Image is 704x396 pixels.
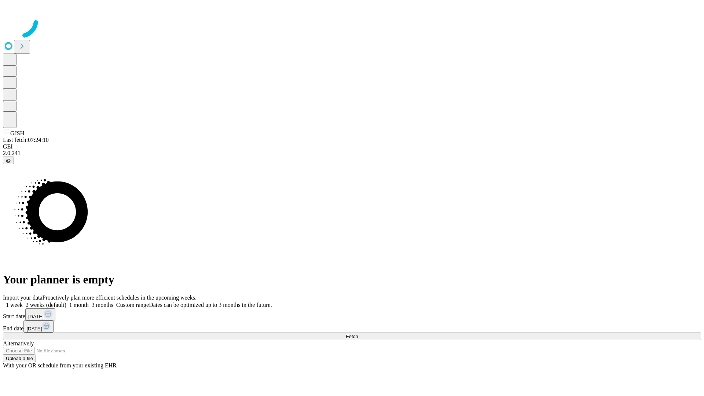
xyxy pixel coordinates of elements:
[3,273,701,286] h1: Your planner is empty
[26,302,66,308] span: 2 weeks (default)
[116,302,149,308] span: Custom range
[3,320,701,333] div: End date
[25,308,55,320] button: [DATE]
[10,130,24,136] span: GJSH
[3,143,701,150] div: GEI
[3,308,701,320] div: Start date
[69,302,89,308] span: 1 month
[92,302,113,308] span: 3 months
[3,294,43,301] span: Import your data
[3,340,34,346] span: Alternatively
[28,314,44,319] span: [DATE]
[3,362,117,368] span: With your OR schedule from your existing EHR
[43,294,197,301] span: Proactively plan more efficient schedules in the upcoming weeks.
[3,333,701,340] button: Fetch
[6,302,23,308] span: 1 week
[346,334,358,339] span: Fetch
[149,302,272,308] span: Dates can be optimized up to 3 months in the future.
[6,158,11,163] span: @
[26,326,42,331] span: [DATE]
[3,150,701,157] div: 2.0.241
[23,320,54,333] button: [DATE]
[3,157,14,164] button: @
[3,137,49,143] span: Last fetch: 07:24:10
[3,355,36,362] button: Upload a file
